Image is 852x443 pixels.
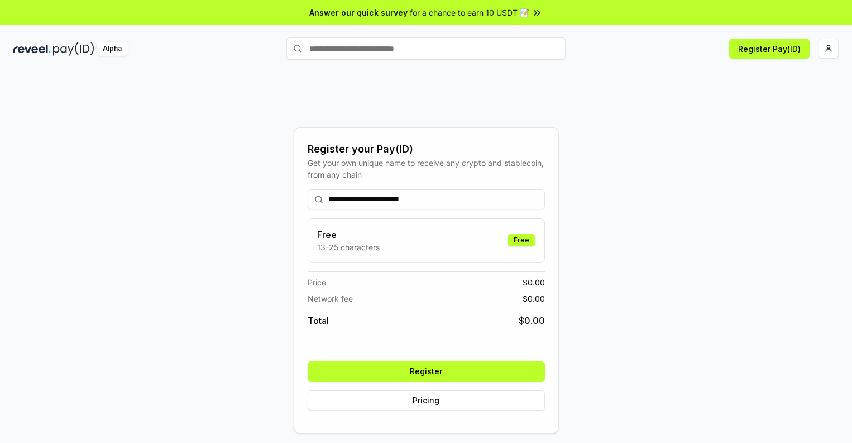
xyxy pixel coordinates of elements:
[317,241,380,253] p: 13-25 characters
[308,361,545,382] button: Register
[308,157,545,180] div: Get your own unique name to receive any crypto and stablecoin, from any chain
[309,7,408,18] span: Answer our quick survey
[308,390,545,411] button: Pricing
[308,293,353,304] span: Network fee
[729,39,810,59] button: Register Pay(ID)
[308,141,545,157] div: Register your Pay(ID)
[317,228,380,241] h3: Free
[308,314,329,327] span: Total
[519,314,545,327] span: $ 0.00
[97,42,128,56] div: Alpha
[53,42,94,56] img: pay_id
[523,293,545,304] span: $ 0.00
[308,277,326,288] span: Price
[13,42,51,56] img: reveel_dark
[523,277,545,288] span: $ 0.00
[508,234,535,246] div: Free
[410,7,529,18] span: for a chance to earn 10 USDT 📝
